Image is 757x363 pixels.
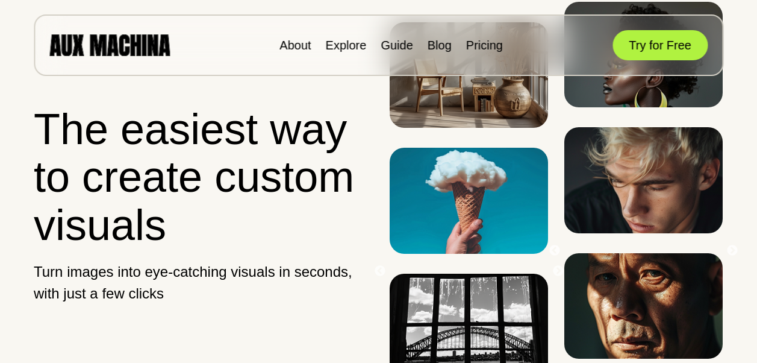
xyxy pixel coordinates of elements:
[466,39,503,52] a: Pricing
[549,245,561,257] button: Previous
[279,39,311,52] a: About
[428,39,452,52] a: Blog
[552,265,564,277] button: Next
[34,261,368,305] p: Turn images into eye-catching visuals in seconds, with just a few clicks
[49,34,170,55] img: AUX MACHINA
[564,253,723,359] img: Image
[326,39,367,52] a: Explore
[381,39,413,52] a: Guide
[726,245,738,257] button: Next
[34,106,368,249] h1: The easiest way to create custom visuals
[612,30,708,60] button: Try for Free
[374,265,386,277] button: Previous
[390,148,548,253] img: Image
[564,127,723,233] img: Image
